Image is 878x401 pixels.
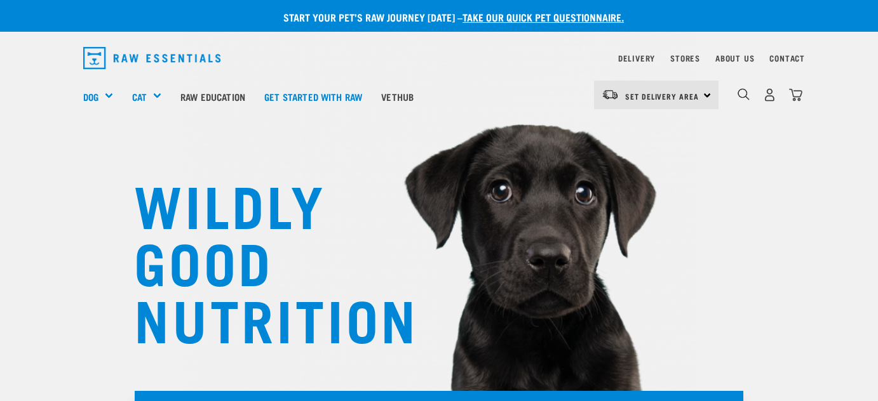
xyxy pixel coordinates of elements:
[738,88,750,100] img: home-icon-1@2x.png
[171,71,255,122] a: Raw Education
[670,56,700,60] a: Stores
[715,56,754,60] a: About Us
[73,42,805,74] nav: dropdown navigation
[372,71,423,122] a: Vethub
[132,89,147,104] a: Cat
[255,71,372,122] a: Get started with Raw
[602,89,619,100] img: van-moving.png
[789,88,802,102] img: home-icon@2x.png
[763,88,776,102] img: user.png
[83,47,220,69] img: Raw Essentials Logo
[769,56,805,60] a: Contact
[618,56,655,60] a: Delivery
[625,94,699,98] span: Set Delivery Area
[134,174,388,346] h1: WILDLY GOOD NUTRITION
[463,14,624,20] a: take our quick pet questionnaire.
[83,89,98,104] a: Dog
